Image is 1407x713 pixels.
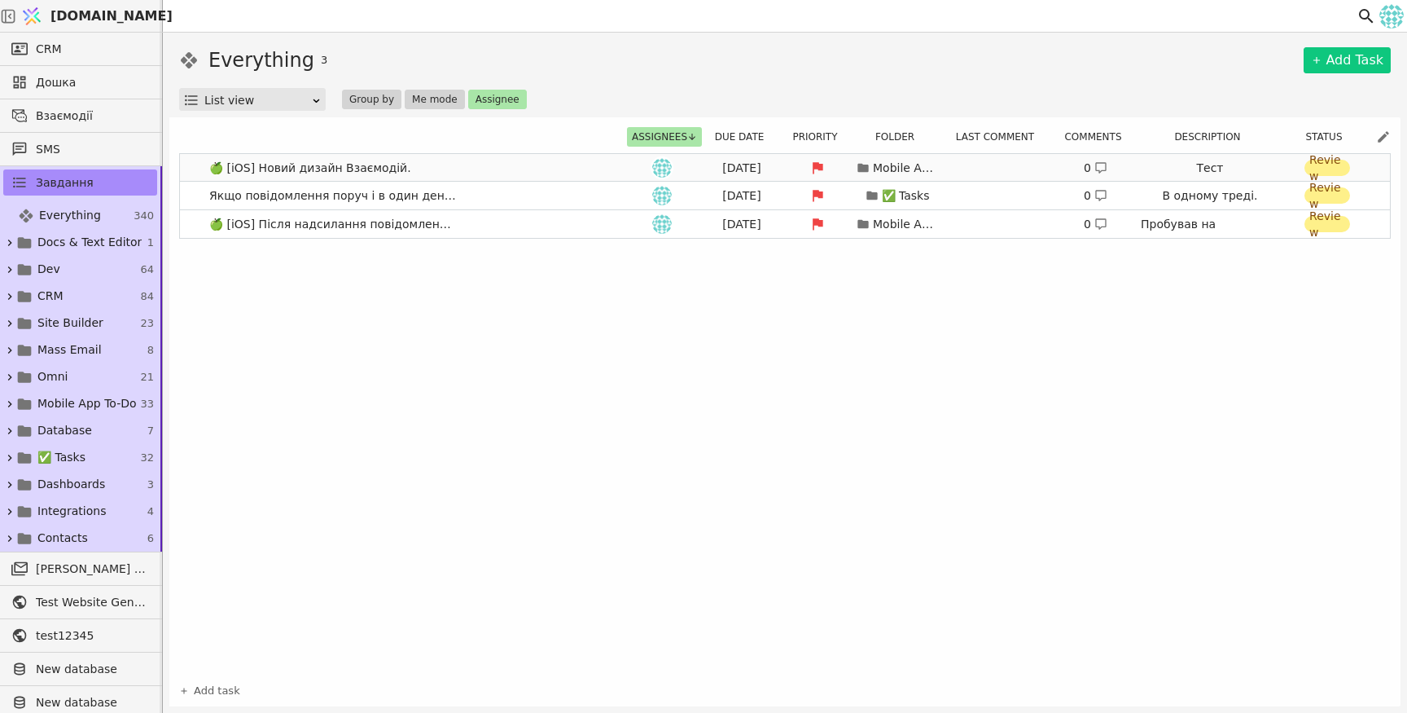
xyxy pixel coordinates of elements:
span: Mass Email [37,341,102,359]
span: 4 [147,504,154,520]
span: Omni [37,368,68,385]
p: Пробував на [GEOGRAPHIC_DATA] [1141,216,1279,250]
span: Dev [37,261,60,278]
span: 1 [147,235,154,251]
span: SMS [36,141,149,158]
div: List view [204,89,311,112]
div: 0 [1084,187,1107,205]
img: 5aac599d017e95b87b19a5333d21c178 [1379,4,1404,29]
span: 64 [140,262,154,278]
a: Test Website General template [3,589,157,615]
span: 33 [140,396,154,412]
span: Дошка [36,74,149,91]
a: Взаємодії [3,103,157,129]
span: CRM [37,288,64,305]
button: Assignees [627,127,702,147]
a: Завдання [3,169,157,196]
span: Integrations [37,503,106,520]
span: New database [36,694,149,711]
h1: Everything [208,46,314,75]
span: test12345 [36,627,149,645]
p: Тест [1196,160,1223,177]
button: Description [1169,127,1255,147]
div: Last comment [947,127,1053,147]
div: В одному треді. [1163,187,1258,204]
div: Description [1143,127,1282,147]
span: Test Website General template [36,594,149,611]
span: Review [1309,208,1345,240]
div: Due date [708,127,781,147]
div: [DATE] [705,216,778,233]
span: 3 [147,477,154,493]
button: Me mode [405,90,465,109]
button: Assignee [468,90,527,109]
div: Priority [787,127,853,147]
span: 7 [147,423,154,439]
button: Due date [710,127,779,147]
span: Завдання [36,174,94,191]
div: [DATE] [705,160,778,177]
button: Comments [1059,127,1136,147]
span: Mobile App To-Do [37,395,137,412]
p: Mobile App To-Do [873,216,938,233]
span: Взаємодії [36,108,149,125]
p: ✅ Tasks [882,187,930,205]
span: Review [1309,152,1345,184]
div: Comments [1059,127,1137,147]
span: 8 [147,342,154,359]
span: Everything [39,207,101,224]
a: SMS [3,136,157,162]
span: [DOMAIN_NAME] [50,7,173,26]
a: 🍏 [iOS] Новий дизайн Взаємодій.ih[DATE]Mobile App To-Do0 ТестReview [180,154,1390,182]
button: Priority [787,127,852,147]
span: Add task [194,683,240,699]
span: 340 [134,208,154,224]
button: Status [1300,127,1357,147]
a: Add Task [1304,47,1391,73]
button: Group by [342,90,401,109]
div: 0 [1084,216,1107,233]
span: Database [37,422,92,439]
span: New database [36,661,149,678]
span: 84 [140,288,154,305]
span: 3 [321,52,327,68]
div: Status [1288,127,1370,147]
p: Mobile App To-Do [873,160,938,177]
div: Folder [859,127,940,147]
img: ih [652,186,672,205]
span: Review [1309,179,1345,212]
a: New database [3,656,157,682]
span: 32 [140,450,154,466]
a: Дошка [3,69,157,95]
div: 0 [1084,160,1107,177]
span: 21 [140,369,154,385]
button: Last comment [951,127,1049,147]
a: 🍏 [iOS] Після надсилання повідомлення його не видноih[DATE]Mobile App To-Do0 Пробував на [GEOGRAP... [180,210,1390,238]
span: Site Builder [37,315,103,332]
a: Add task [179,683,240,699]
button: Folder [870,127,929,147]
a: [PERSON_NAME] розсилки [3,556,157,582]
div: Assignees [628,127,701,147]
span: Якщо повідомлення поруч і в один день то мають бути разом [203,184,463,208]
span: 🍏 [iOS] Новий дизайн Взаємодій. [203,156,418,180]
span: 🍏 [iOS] Після надсилання повідомлення його не видно [203,213,463,236]
a: test12345 [3,623,157,649]
img: ih [652,158,672,178]
span: CRM [36,41,62,58]
img: Logo [20,1,44,32]
span: 23 [140,315,154,332]
span: ✅ Tasks [37,449,85,466]
img: ih [652,214,672,234]
span: Dashboards [37,476,105,493]
span: 6 [147,530,154,547]
div: [DATE] [705,187,778,205]
a: Якщо повідомлення поруч і в один день то мають бути разомih[DATE]✅ Tasks0 В одному треді.Review [180,182,1390,209]
a: [DOMAIN_NAME] [16,1,163,32]
span: Contacts [37,530,88,547]
a: CRM [3,36,157,62]
span: Docs & Text Editor [37,234,142,251]
span: [PERSON_NAME] розсилки [36,561,149,578]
